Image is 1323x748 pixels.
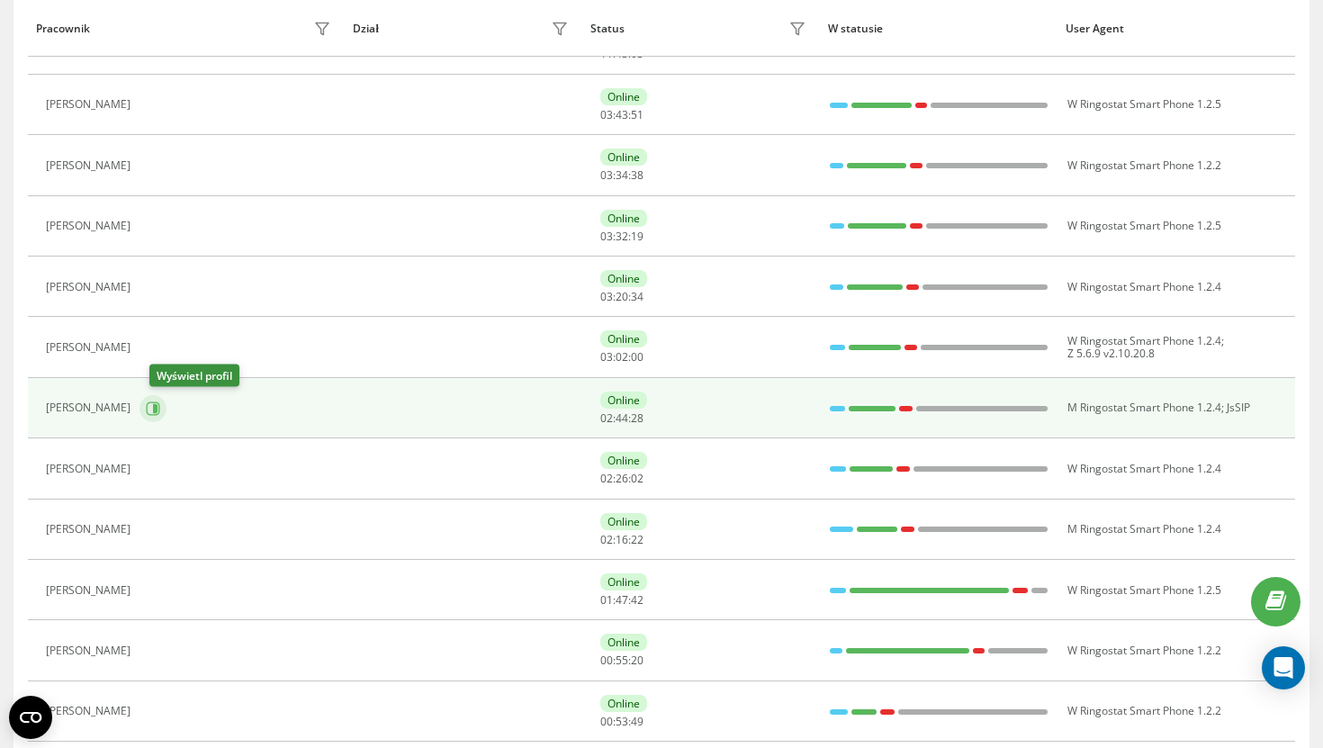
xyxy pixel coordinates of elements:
span: 02 [616,349,628,365]
div: : : [600,594,643,607]
div: : : [600,230,643,243]
div: : : [600,351,643,364]
span: 32 [616,229,628,244]
div: Pracownik [36,23,90,35]
div: [PERSON_NAME] [46,401,135,414]
span: 00 [600,653,613,668]
span: 26 [616,471,628,486]
div: [PERSON_NAME] [46,159,135,172]
div: [PERSON_NAME] [46,463,135,475]
div: Online [600,270,647,287]
div: Open Intercom Messenger [1262,646,1305,689]
span: 49 [631,714,643,729]
div: Online [600,392,647,409]
div: [PERSON_NAME] [46,644,135,657]
span: W Ringostat Smart Phone 1.2.4 [1067,461,1221,476]
span: W Ringostat Smart Phone 1.2.2 [1067,158,1221,173]
span: 00 [600,714,613,729]
span: 47 [616,592,628,608]
div: Wyświetl profil [149,365,239,387]
span: 00 [631,349,643,365]
span: 34 [631,289,643,304]
div: [PERSON_NAME] [46,281,135,293]
span: 38 [631,167,643,183]
div: Online [600,210,647,227]
span: 02 [600,532,613,547]
div: : : [600,473,643,485]
div: : : [600,48,643,60]
div: Online [600,513,647,530]
div: : : [600,291,643,303]
span: 42 [631,592,643,608]
span: 43 [616,107,628,122]
div: [PERSON_NAME] [46,98,135,111]
div: Online [600,149,647,166]
div: : : [600,716,643,728]
span: W Ringostat Smart Phone 1.2.4 [1067,333,1221,348]
span: W Ringostat Smart Phone 1.2.4 [1067,279,1221,294]
div: Online [600,452,647,469]
span: 44 [616,410,628,426]
span: Z 5.6.9 v2.10.20.8 [1067,346,1155,361]
span: 55 [616,653,628,668]
span: 02 [631,471,643,486]
div: : : [600,109,643,122]
div: W statusie [828,23,1048,35]
div: Online [600,695,647,712]
div: Online [600,573,647,590]
span: 20 [631,653,643,668]
span: 03 [600,229,613,244]
span: JsSIP [1227,400,1250,415]
div: : : [600,534,643,546]
div: [PERSON_NAME] [46,523,135,536]
span: 28 [631,410,643,426]
span: 03 [600,349,613,365]
span: 19 [631,229,643,244]
span: W Ringostat Smart Phone 1.2.2 [1067,703,1221,718]
div: : : [600,169,643,182]
span: M Ringostat Smart Phone 1.2.4 [1067,400,1221,415]
span: 20 [616,289,628,304]
div: : : [600,412,643,425]
span: 03 [600,289,613,304]
span: W Ringostat Smart Phone 1.2.5 [1067,582,1221,598]
button: Open CMP widget [9,696,52,739]
div: Online [600,634,647,651]
span: 03 [600,107,613,122]
span: W Ringostat Smart Phone 1.2.2 [1067,643,1221,658]
span: 51 [631,107,643,122]
span: 53 [616,714,628,729]
div: [PERSON_NAME] [46,220,135,232]
div: [PERSON_NAME] [46,341,135,354]
div: Dział [353,23,378,35]
div: Online [600,330,647,347]
div: [PERSON_NAME] [46,705,135,717]
span: 01 [600,592,613,608]
span: 34 [616,167,628,183]
span: 02 [600,471,613,486]
span: 02 [600,410,613,426]
span: 22 [631,532,643,547]
span: 16 [616,532,628,547]
span: W Ringostat Smart Phone 1.2.5 [1067,96,1221,112]
div: [PERSON_NAME] [46,584,135,597]
div: Status [590,23,625,35]
div: : : [600,654,643,667]
div: Online [600,88,647,105]
span: 03 [600,167,613,183]
span: M Ringostat Smart Phone 1.2.4 [1067,521,1221,536]
span: W Ringostat Smart Phone 1.2.5 [1067,218,1221,233]
div: User Agent [1066,23,1286,35]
